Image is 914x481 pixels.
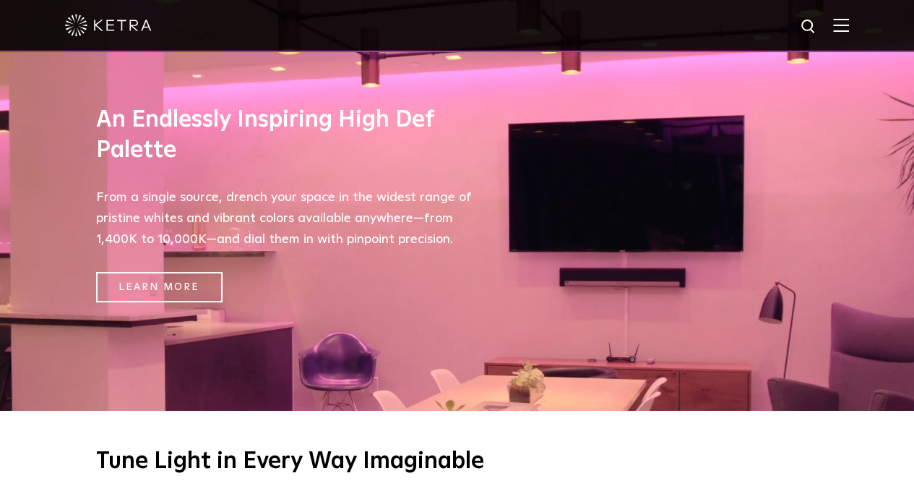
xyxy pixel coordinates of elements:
[96,272,223,303] a: Learn More
[96,187,472,250] p: From a single source, drench your space in the widest range of pristine whites and vibrant colors...
[96,447,819,477] h2: Tune Light in Every Way Imaginable
[833,18,849,32] img: Hamburger%20Nav.svg
[800,18,818,36] img: search icon
[96,106,472,166] h3: An Endlessly Inspiring High Def Palette
[65,14,152,36] img: ketra-logo-2019-white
